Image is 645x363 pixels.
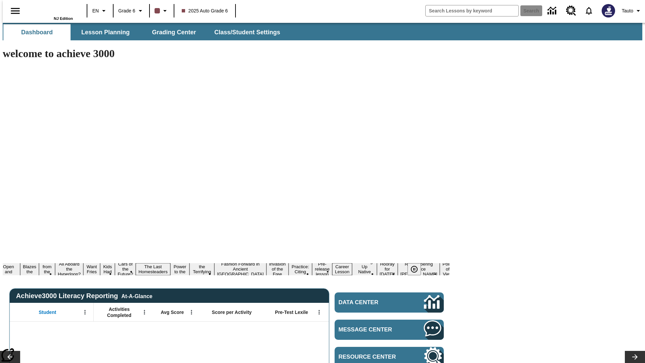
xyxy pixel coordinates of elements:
a: Notifications [580,2,598,19]
button: Slide 16 Career Lesson [332,263,352,275]
div: Home [29,2,73,21]
span: Lesson Planning [81,29,130,36]
div: Pause [407,263,428,275]
button: Open Menu [314,307,324,317]
button: Slide 4 Back from the Deep [39,258,55,280]
a: Resource Center, Will open in new tab [562,2,580,20]
button: Slide 10 Solar Power to the People [170,258,190,280]
button: Lesson carousel, Next [625,351,645,363]
span: EN [92,7,99,14]
button: Slide 11 Attack of the Terrifying Tomatoes [189,258,214,280]
button: Pause [407,263,421,275]
span: Grading Center [152,29,196,36]
a: Message Center [335,320,444,340]
button: Open side menu [5,1,25,21]
button: Slide 17 Cooking Up Native Traditions [352,258,377,280]
button: Slide 19 Remembering Justice O'Connor [398,260,440,278]
span: Data Center [339,299,401,306]
a: Data Center [544,2,562,20]
a: Data Center [335,292,444,313]
button: Profile/Settings [619,5,645,17]
span: Grade 6 [118,7,135,14]
button: Grade: Grade 6, Select a grade [116,5,147,17]
span: 2025 Auto Grade 6 [182,7,228,14]
span: Student [39,309,56,315]
button: Slide 8 Cars of the Future? [115,260,136,278]
button: Slide 6 Do You Want Fries With That? [83,253,100,285]
span: Activities Completed [97,306,141,318]
div: SubNavbar [3,23,642,40]
h1: welcome to achieve 3000 [3,47,449,60]
span: Message Center [339,326,404,333]
button: Slide 12 Fashion Forward in Ancient Rome [214,260,266,278]
button: Slide 13 The Invasion of the Free CD [266,255,289,283]
input: search field [426,5,518,16]
button: Class color is dark brown. Change class color [152,5,172,17]
button: Slide 14 Mixed Practice: Citing Evidence [289,258,312,280]
span: Achieve3000 Literacy Reporting [16,292,153,300]
span: Tauto [622,7,633,14]
span: Avg Score [161,309,184,315]
button: Slide 20 Point of View [440,260,455,278]
button: Open Menu [80,307,90,317]
span: NJ Edition [54,16,73,21]
button: Dashboard [3,24,71,40]
button: Slide 5 All Aboard the Hyperloop? [55,260,83,278]
button: Slide 3 Hiker Blazes the Trail [20,258,39,280]
button: Open Menu [186,307,197,317]
button: Class/Student Settings [209,24,286,40]
span: Dashboard [21,29,53,36]
button: Slide 15 Pre-release lesson [312,260,332,278]
button: Open Menu [139,307,149,317]
button: Language: EN, Select a language [89,5,111,17]
span: Resource Center [339,354,404,360]
span: Class/Student Settings [214,29,280,36]
button: Select a new avatar [598,2,619,19]
button: Slide 18 Hooray for Constitution Day! [377,260,398,278]
div: SubNavbar [3,24,286,40]
a: Home [29,3,73,16]
span: Pre-Test Lexile [275,309,308,315]
span: Score per Activity [212,309,252,315]
img: Avatar [602,4,615,17]
button: Grading Center [140,24,208,40]
button: Slide 7 Dirty Jobs Kids Had To Do [100,253,115,285]
button: Slide 9 The Last Homesteaders [136,263,170,275]
div: At-A-Glance [121,292,152,299]
button: Lesson Planning [72,24,139,40]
